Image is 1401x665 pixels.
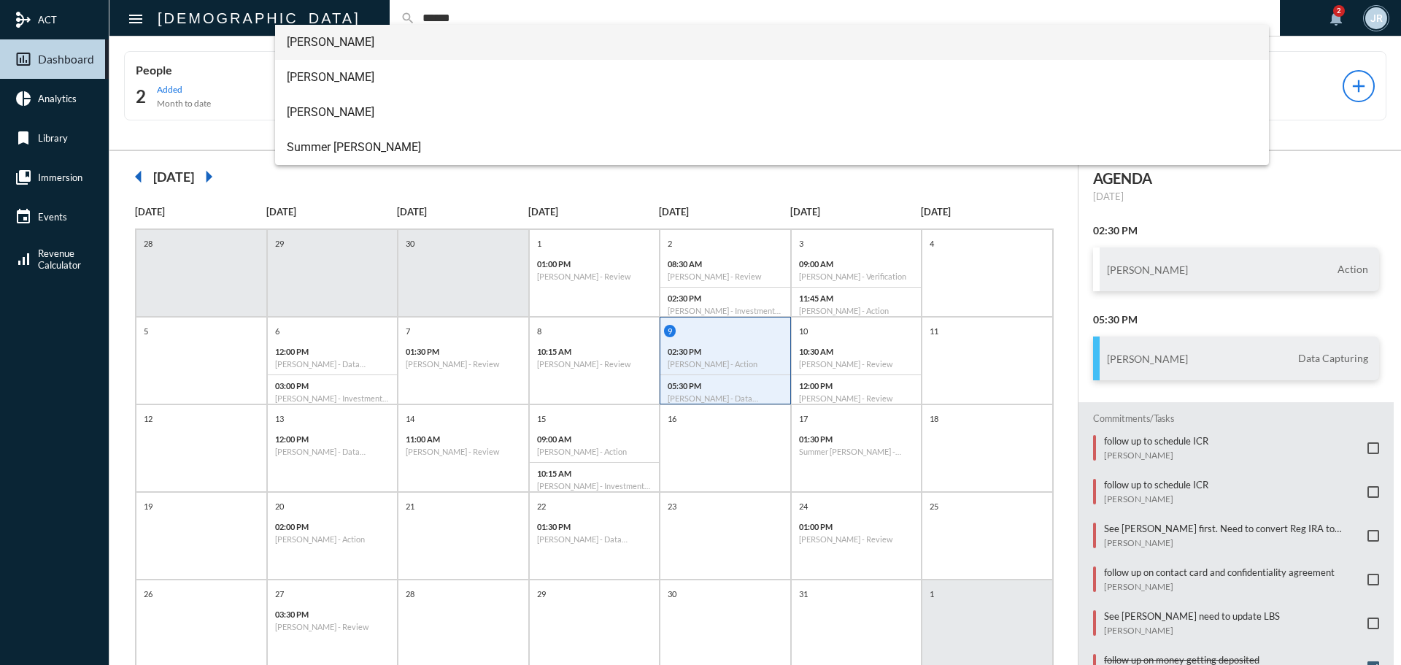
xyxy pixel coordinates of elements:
[15,169,32,186] mat-icon: collections_bookmark
[664,500,680,512] p: 23
[121,4,150,33] button: Toggle sidenav
[1107,264,1188,276] h3: [PERSON_NAME]
[668,306,783,315] h6: [PERSON_NAME] - Investment Compliance Review
[275,347,390,356] p: 12:00 PM
[926,412,942,425] p: 18
[1104,581,1335,592] p: [PERSON_NAME]
[402,412,418,425] p: 14
[537,259,652,269] p: 01:00 PM
[1093,413,1380,424] h2: Commitments/Tasks
[537,272,652,281] h6: [PERSON_NAME] - Review
[287,25,1258,60] span: [PERSON_NAME]
[926,325,942,337] p: 11
[799,393,914,403] h6: [PERSON_NAME] - Review
[1104,479,1208,491] p: follow up to schedule ICR
[537,522,652,531] p: 01:30 PM
[1104,450,1208,461] p: [PERSON_NAME]
[799,347,914,356] p: 10:30 AM
[795,412,811,425] p: 17
[266,206,398,218] p: [DATE]
[1104,493,1208,504] p: [PERSON_NAME]
[402,500,418,512] p: 21
[271,237,287,250] p: 29
[795,500,811,512] p: 24
[275,359,390,369] h6: [PERSON_NAME] - Data Capturing
[1104,566,1335,578] p: follow up on contact card and confidentiality agreement
[537,469,652,478] p: 10:15 AM
[271,500,287,512] p: 20
[275,534,390,544] h6: [PERSON_NAME] - Action
[668,272,783,281] h6: [PERSON_NAME] - Review
[1327,9,1345,27] mat-icon: notifications
[271,325,283,337] p: 6
[533,588,549,600] p: 29
[140,588,156,600] p: 26
[664,325,676,337] p: 9
[275,622,390,631] h6: [PERSON_NAME] - Review
[140,325,152,337] p: 5
[1294,352,1372,365] span: Data Capturing
[537,447,652,456] h6: [PERSON_NAME] - Action
[537,347,652,356] p: 10:15 AM
[140,237,156,250] p: 28
[1104,610,1280,622] p: See [PERSON_NAME] need to update LBS
[668,393,783,403] h6: [PERSON_NAME] - Data Capturing
[140,412,156,425] p: 12
[668,347,783,356] p: 02:30 PM
[402,325,414,337] p: 7
[406,359,521,369] h6: [PERSON_NAME] - Review
[799,293,914,303] p: 11:45 AM
[287,95,1258,130] span: [PERSON_NAME]
[799,434,914,444] p: 01:30 PM
[533,412,549,425] p: 15
[38,247,81,271] span: Revenue Calculator
[271,588,287,600] p: 27
[15,50,32,68] mat-icon: insert_chart_outlined
[664,412,680,425] p: 16
[668,381,783,391] p: 05:30 PM
[795,588,811,600] p: 31
[537,481,652,491] h6: [PERSON_NAME] - Investment Compliance Review
[275,434,390,444] p: 12:00 PM
[799,447,914,456] h6: Summer [PERSON_NAME] - Income Protection
[127,10,144,28] mat-icon: Side nav toggle icon
[533,500,549,512] p: 22
[275,381,390,391] p: 03:00 PM
[287,130,1258,165] span: Summer [PERSON_NAME]
[668,293,783,303] p: 02:30 PM
[1093,313,1380,326] h2: 05:30 PM
[1093,224,1380,237] h2: 02:30 PM
[15,208,32,226] mat-icon: event
[38,172,82,183] span: Immersion
[799,259,914,269] p: 09:00 AM
[528,206,660,218] p: [DATE]
[158,7,360,30] h2: [DEMOGRAPHIC_DATA]
[135,206,266,218] p: [DATE]
[533,237,545,250] p: 1
[537,534,652,544] h6: [PERSON_NAME] - Data Capturing
[1365,7,1387,29] div: JR
[1334,263,1372,276] span: Action
[799,359,914,369] h6: [PERSON_NAME] - Review
[275,447,390,456] h6: [PERSON_NAME] - Data Capturing
[157,98,211,109] p: Month to date
[533,325,545,337] p: 8
[38,132,68,144] span: Library
[15,250,32,268] mat-icon: signal_cellular_alt
[275,610,390,619] p: 03:30 PM
[1093,191,1380,202] p: [DATE]
[1104,537,1361,548] p: [PERSON_NAME]
[926,588,938,600] p: 1
[1093,169,1380,187] h2: AGENDA
[799,522,914,531] p: 01:00 PM
[668,359,783,369] h6: [PERSON_NAME] - Action
[1348,76,1369,96] mat-icon: add
[397,206,528,218] p: [DATE]
[406,347,521,356] p: 01:30 PM
[1104,435,1208,447] p: follow up to schedule ICR
[287,60,1258,95] span: [PERSON_NAME]
[271,412,287,425] p: 13
[926,500,942,512] p: 25
[921,206,1052,218] p: [DATE]
[15,90,32,107] mat-icon: pie_chart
